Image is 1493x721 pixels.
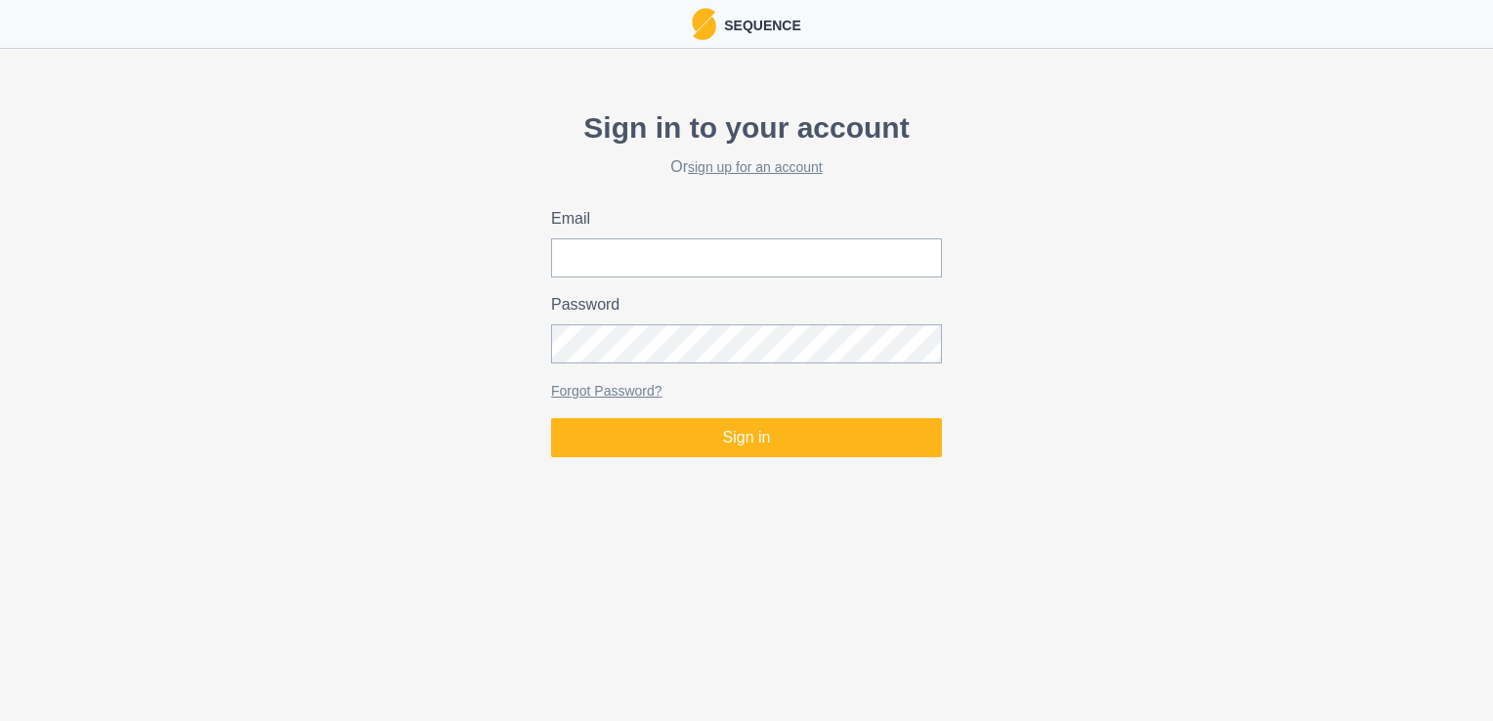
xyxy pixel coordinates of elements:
h2: Or [551,157,942,176]
button: Sign in [551,418,942,457]
label: Email [551,207,930,231]
img: Logo [692,8,716,40]
a: LogoSequence [692,8,801,40]
a: sign up for an account [688,159,823,175]
p: Sign in to your account [551,106,942,149]
a: Forgot Password? [551,383,662,399]
label: Password [551,293,930,317]
p: Sequence [716,12,801,36]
